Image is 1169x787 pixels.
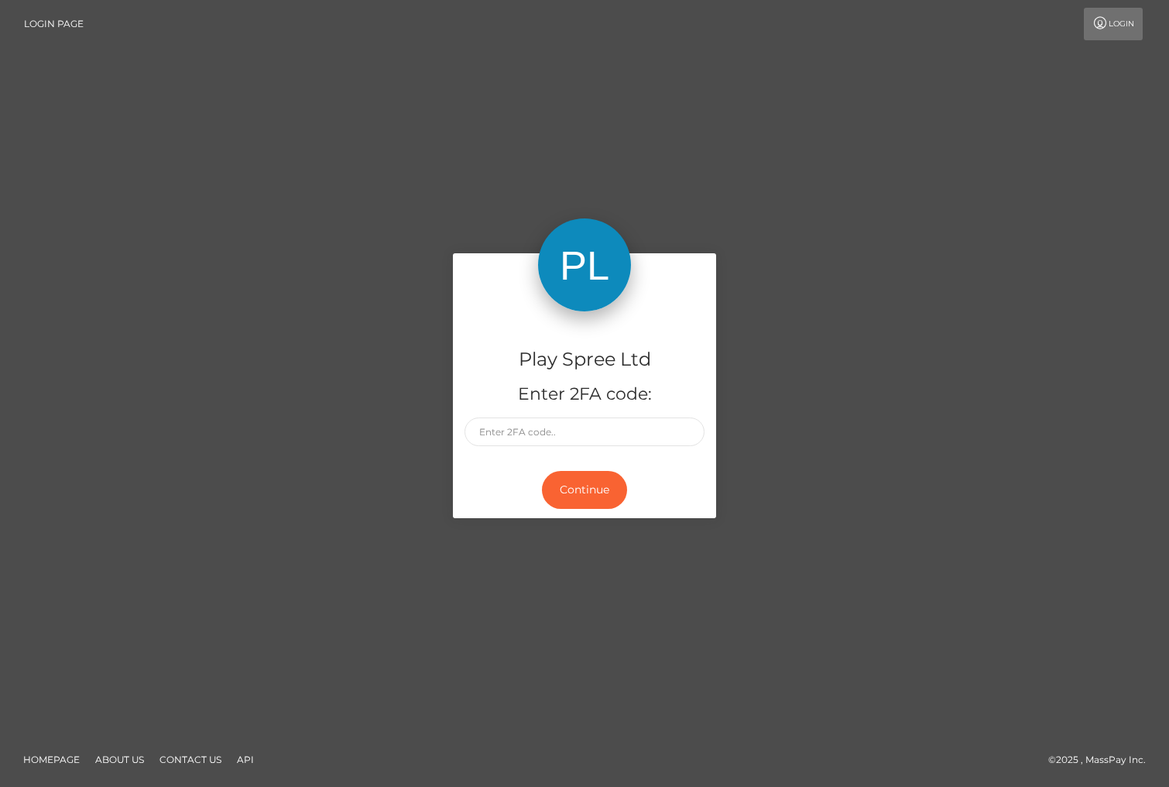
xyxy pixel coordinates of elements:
h5: Enter 2FA code: [465,383,704,407]
button: Continue [542,471,627,509]
a: About Us [89,747,150,772]
a: API [231,747,260,772]
a: Homepage [17,747,86,772]
a: Login [1084,8,1143,40]
div: © 2025 , MassPay Inc. [1048,751,1157,768]
input: Enter 2FA code.. [465,418,704,446]
a: Login Page [24,8,84,40]
h4: Play Spree Ltd [465,346,704,373]
a: Contact Us [153,747,228,772]
img: Play Spree Ltd [538,218,631,311]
